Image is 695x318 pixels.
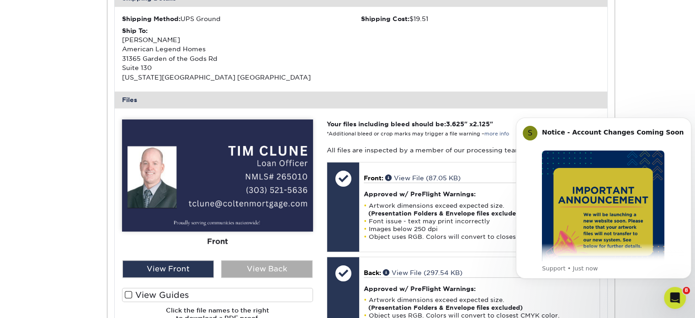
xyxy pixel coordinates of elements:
li: Object uses RGB. Colors will convert to closest CMYK color. [364,233,594,241]
small: *Additional bleed or crop marks may trigger a file warning – [327,131,509,137]
li: Artwork dimensions exceed expected size. [364,202,594,217]
span: 2.125 [473,120,490,128]
strong: (Presentation Folders & Envelope files excluded) [368,304,523,311]
a: more info [484,131,509,137]
strong: Ship To: [122,27,148,34]
span: 3.625 [446,120,464,128]
div: UPS Ground [122,14,361,23]
div: [PERSON_NAME] American Legend Homes 31365 Garden of the Gods Rd Suite 130 [US_STATE][GEOGRAPHIC_D... [122,26,361,82]
strong: Shipping Cost: [361,15,409,22]
a: View File (87.05 KB) [385,174,461,182]
strong: Your files including bleed should be: " x " [327,120,493,128]
li: Artwork dimensions exceed expected size. [364,296,594,312]
h4: Approved w/ PreFlight Warnings: [364,190,594,198]
iframe: Intercom notifications message [512,104,695,293]
a: View File (297.54 KB) [383,269,462,276]
div: Files [115,92,607,108]
span: 8 [683,287,690,294]
div: View Front [122,260,214,278]
strong: Shipping Method: [122,15,180,22]
li: Font issue - text may print incorrectly [364,217,594,225]
span: Back: [364,269,381,276]
iframe: Intercom live chat [664,287,686,309]
strong: (Presentation Folders & Envelope files excluded) [368,210,523,217]
label: View Guides [122,288,313,302]
div: $19.51 [361,14,600,23]
div: View Back [221,260,313,278]
div: Front [122,231,313,251]
p: All files are inspected by a member of our processing team prior to production. [327,146,600,155]
h4: Approved w/ PreFlight Warnings: [364,285,594,292]
li: Images below 250 dpi [364,225,594,233]
span: Front: [364,174,383,182]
